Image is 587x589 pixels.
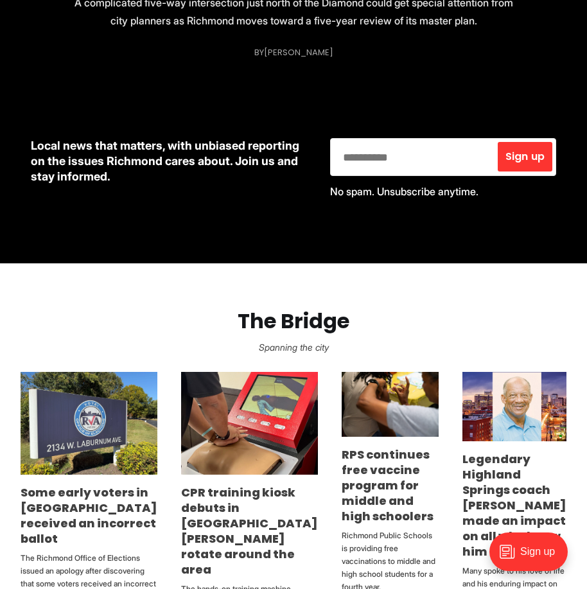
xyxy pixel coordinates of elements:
[21,310,566,333] h2: The Bridge
[254,48,333,57] div: By
[181,372,318,475] img: CPR training kiosk debuts in Church Hill, will rotate around the area
[21,338,566,356] p: Spanning the city
[181,484,318,577] a: CPR training kiosk debuts in [GEOGRAPHIC_DATA][PERSON_NAME] rotate around the area
[330,185,478,198] span: No spam. Unsubscribe anytime.
[462,372,566,441] img: Legendary Highland Springs coach George Lancaster made an impact on all who knew him
[31,138,310,184] p: Local news that matters, with unbiased reporting on the issues Richmond cares about. Join us and ...
[21,484,157,547] a: Some early voters in [GEOGRAPHIC_DATA] received an incorrect ballot
[21,372,157,475] img: Some early voters in Richmond received an incorrect ballot
[498,142,552,171] button: Sign up
[342,446,434,524] a: RPS continues free vaccine program for middle and high schoolers
[462,451,566,559] a: Legendary Highland Springs coach [PERSON_NAME] made an impact on all who knew him
[478,526,587,589] iframe: portal-trigger
[264,46,333,58] a: [PERSON_NAME]
[505,152,545,162] span: Sign up
[342,372,439,437] img: RPS continues free vaccine program for middle and high schoolers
